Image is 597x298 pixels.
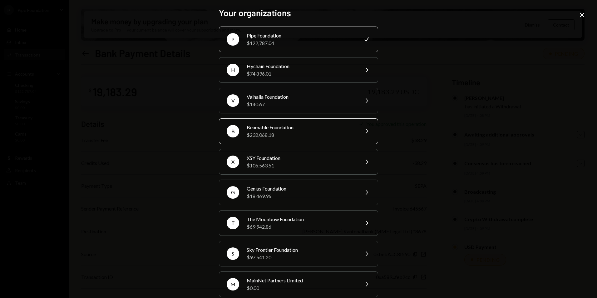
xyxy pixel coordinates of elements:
[227,186,239,199] div: G
[247,185,355,192] div: Genius Foundation
[247,62,355,70] div: Hychain Foundation
[247,254,355,261] div: $97,541.20
[227,217,239,229] div: T
[247,131,355,139] div: $232,068.18
[247,192,355,200] div: $18,469.96
[227,247,239,260] div: S
[247,284,355,292] div: $0.00
[219,180,378,205] button: GGenius Foundation$18,469.96
[247,154,355,162] div: XSY Foundation
[247,32,355,39] div: Pipe Foundation
[219,241,378,266] button: SSky Frontier Foundation$97,541.20
[247,124,355,131] div: Beamable Foundation
[219,27,378,52] button: PPipe Foundation$122,787.04
[247,216,355,223] div: The Moonbow Foundation
[227,156,239,168] div: X
[219,271,378,297] button: MMainNet Partners Limited$0.00
[227,33,239,46] div: P
[219,57,378,83] button: HHychain Foundation$74,896.01
[247,101,355,108] div: $140.67
[247,223,355,231] div: $69,942.86
[219,149,378,175] button: XXSY Foundation$106,563.51
[227,94,239,107] div: V
[247,93,355,101] div: Valhalla Foundation
[247,246,355,254] div: Sky Frontier Foundation
[219,7,378,19] h2: Your organizations
[247,162,355,169] div: $106,563.51
[247,277,355,284] div: MainNet Partners Limited
[227,64,239,76] div: H
[227,125,239,137] div: B
[219,118,378,144] button: BBeamable Foundation$232,068.18
[247,39,355,47] div: $122,787.04
[247,70,355,77] div: $74,896.01
[219,210,378,236] button: TThe Moonbow Foundation$69,942.86
[227,278,239,291] div: M
[219,88,378,113] button: VValhalla Foundation$140.67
